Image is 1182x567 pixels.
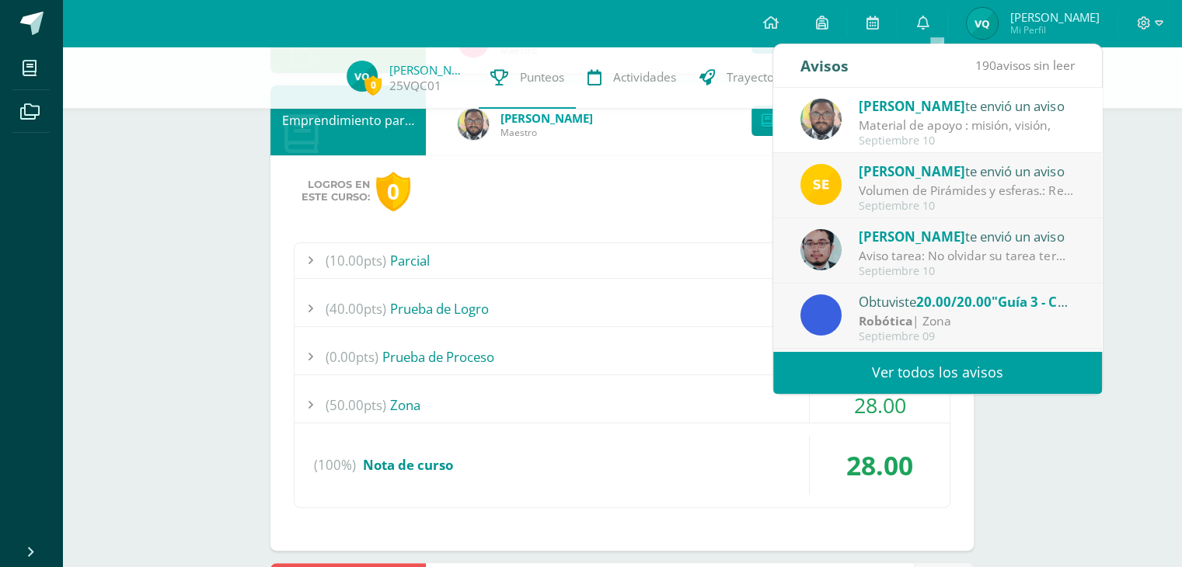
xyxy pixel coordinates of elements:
div: Material de apoyo : misión, visión, [859,117,1075,134]
div: 0 [376,172,410,211]
a: Ver todos los avisos [773,351,1102,394]
div: Septiembre 10 [859,134,1075,148]
span: (0.00pts) [326,339,378,374]
div: te envió un aviso [859,96,1075,116]
span: (40.00pts) [326,291,386,326]
div: te envió un aviso [859,226,1075,246]
span: (50.00pts) [326,388,386,423]
span: Nota de curso [363,456,453,474]
img: 712781701cd376c1a616437b5c60ae46.png [458,109,489,140]
div: Septiembre 10 [859,200,1075,213]
img: 712781701cd376c1a616437b5c60ae46.png [800,99,842,140]
span: Mi Perfil [1009,23,1099,37]
div: Zona [295,388,950,423]
div: Septiembre 09 [859,330,1075,343]
img: 5fac68162d5e1b6fbd390a6ac50e103d.png [800,229,842,270]
a: 25VQC01 [389,78,441,94]
div: Parcial [295,243,950,278]
div: te envió un aviso [859,161,1075,181]
a: Trayectoria [688,47,800,109]
span: [PERSON_NAME] [1009,9,1099,25]
div: Volumen de Pirámides y esferas.: Realiza los siguientes ejercicios en tu cuaderno. Debes encontra... [859,182,1075,200]
span: (100%) [314,436,356,495]
img: dff889bbce91cf50085911cef77a5a39.png [347,61,378,92]
span: 28.00 [854,391,906,419]
span: [PERSON_NAME] [859,228,965,245]
span: 28.00 [846,447,913,483]
span: Punteos [520,69,564,85]
span: [PERSON_NAME] [500,110,593,126]
span: (10.00pts) [326,243,386,278]
img: dff889bbce91cf50085911cef77a5a39.png [967,8,998,39]
span: 20.00/20.00 [916,293,992,311]
div: Prueba de Proceso [295,339,950,374]
span: [PERSON_NAME] [859,97,965,115]
span: Trayectoria [727,69,789,85]
div: Avisos [800,44,849,87]
span: 190 [975,57,996,74]
div: Aviso tarea: No olvidar su tarea terminada de las figuras en pespectiva con el fondo [859,247,1075,265]
div: | Zona [859,312,1075,330]
a: Actividades [576,47,688,109]
div: Prueba de Logro [295,291,950,326]
span: Logros en este curso: [302,179,370,203]
a: [PERSON_NAME] [389,62,467,78]
a: Punteos [479,47,576,109]
span: Maestro [500,126,593,139]
div: Septiembre 10 [859,265,1075,278]
div: Obtuviste en [859,291,1075,311]
span: [PERSON_NAME] [859,162,965,180]
span: Actividades [613,69,676,85]
span: avisos sin leer [975,57,1075,74]
strong: Robótica [859,312,912,329]
span: 0 [364,75,382,95]
div: Emprendimiento para la Productividad [270,85,426,155]
img: 03c2987289e60ca238394da5f82a525a.png [800,164,842,205]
